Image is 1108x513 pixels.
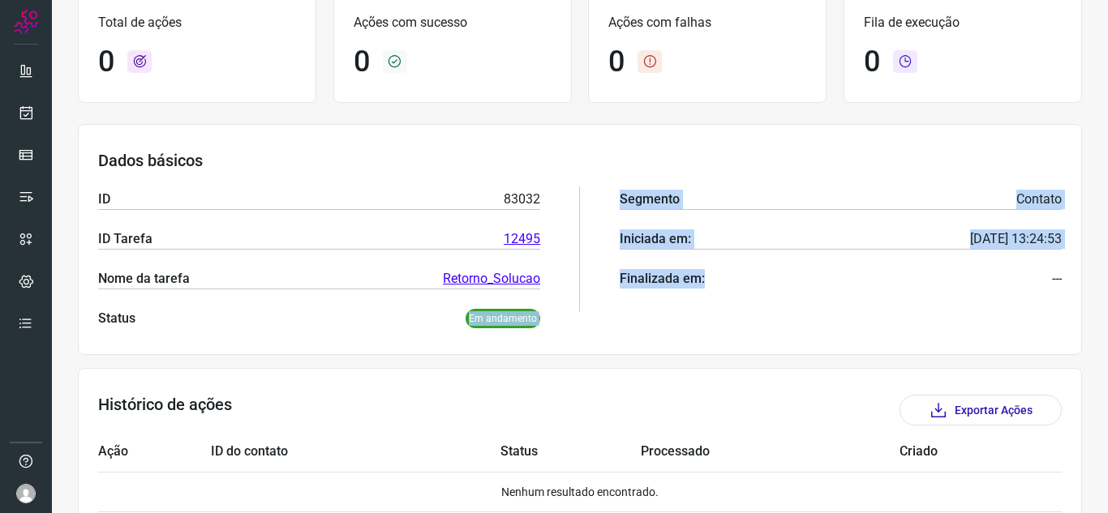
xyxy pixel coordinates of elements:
[608,45,625,79] h1: 0
[500,432,641,472] td: Status
[98,45,114,79] h1: 0
[1016,190,1062,209] p: Contato
[620,190,680,209] p: Segmento
[98,395,232,425] h3: Histórico de ações
[466,309,540,328] p: Em andamento
[98,151,1062,170] h3: Dados básicos
[504,190,540,209] p: 83032
[98,472,1062,511] td: Nenhum resultado encontrado.
[354,45,370,79] h1: 0
[620,269,705,289] p: Finalizada em:
[98,432,211,472] td: Ação
[900,432,1013,472] td: Criado
[970,229,1062,249] p: [DATE] 13:24:53
[98,309,135,328] p: Status
[14,10,38,34] img: Logo
[864,45,880,79] h1: 0
[864,13,1062,32] p: Fila de execução
[1052,269,1062,289] p: ---
[16,484,36,503] img: avatar-user-boy.jpg
[443,269,540,289] a: Retorno_Solucao
[98,269,190,289] p: Nome da tarefa
[504,229,540,249] a: 12495
[98,13,296,32] p: Total de ações
[354,13,552,32] p: Ações com sucesso
[900,395,1062,425] button: Exportar Ações
[620,229,691,249] p: Iniciada em:
[98,190,110,209] p: ID
[98,229,152,249] p: ID Tarefa
[608,13,806,32] p: Ações com falhas
[211,432,500,472] td: ID do contato
[641,432,900,472] td: Processado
